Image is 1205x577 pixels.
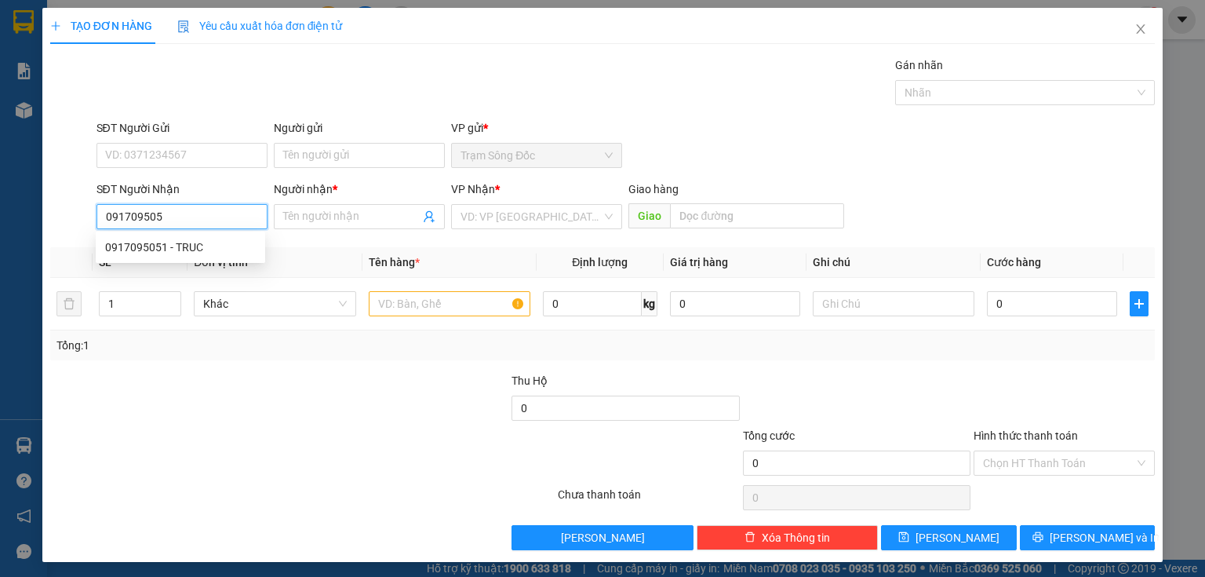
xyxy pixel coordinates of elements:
button: deleteXóa Thông tin [697,525,878,550]
label: Gán nhãn [895,59,943,71]
span: Giao [628,203,670,228]
div: 0917095051 - TRUC [105,239,256,256]
span: Cước hàng [987,256,1041,268]
span: TẠO ĐƠN HÀNG [50,20,152,32]
span: save [898,531,909,544]
span: delete [744,531,755,544]
button: printer[PERSON_NAME] và In [1020,525,1156,550]
span: Yêu cầu xuất hóa đơn điện tử [177,20,343,32]
input: Dọc đường [670,203,844,228]
button: [PERSON_NAME] [511,525,693,550]
div: VP gửi [451,119,622,137]
span: Trạm Sông Đốc [461,144,613,167]
div: SĐT Người Nhận [96,181,268,198]
input: 0 [670,291,800,316]
button: delete [56,291,82,316]
span: close [1134,23,1147,35]
span: Thu Hộ [511,374,548,387]
th: Ghi chú [806,247,981,278]
div: Người nhận [274,181,445,198]
button: save[PERSON_NAME] [881,525,1017,550]
span: Định lượng [572,256,628,268]
span: printer [1032,531,1043,544]
span: [PERSON_NAME] [916,529,999,546]
span: Tên hàng [369,256,420,268]
span: Tổng cước [743,429,795,442]
label: Hình thức thanh toán [974,429,1078,442]
button: plus [1130,291,1149,316]
div: Chưa thanh toán [556,486,741,513]
div: 0917095051 - TRUC [96,235,265,260]
input: VD: Bàn, Ghế [369,291,530,316]
input: Ghi Chú [813,291,974,316]
span: plus [1130,298,1148,310]
span: VP Nhận [451,183,495,195]
div: SĐT Người Gửi [96,119,268,137]
span: plus [50,20,61,31]
span: Xóa Thông tin [762,529,830,546]
button: Close [1119,8,1163,52]
span: Giá trị hàng [670,256,728,268]
span: kg [642,291,657,316]
span: Giao hàng [628,183,679,195]
img: icon [177,20,190,33]
div: Tổng: 1 [56,337,466,354]
span: user-add [423,210,435,223]
span: [PERSON_NAME] và In [1050,529,1159,546]
span: Khác [203,292,346,316]
div: Người gửi [274,119,445,137]
span: [PERSON_NAME] [561,529,645,546]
